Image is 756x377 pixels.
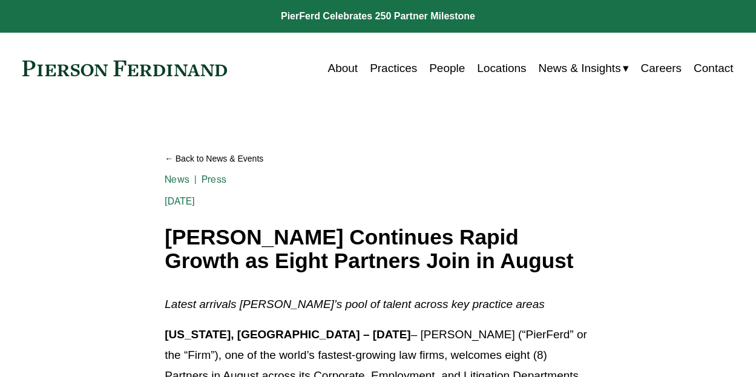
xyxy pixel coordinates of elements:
[641,57,682,80] a: Careers
[328,57,358,80] a: About
[694,57,733,80] a: Contact
[539,57,629,80] a: folder dropdown
[165,174,189,185] a: News
[477,57,526,80] a: Locations
[429,57,465,80] a: People
[165,328,410,341] strong: [US_STATE], [GEOGRAPHIC_DATA] – [DATE]
[165,148,591,169] a: Back to News & Events
[165,195,195,207] span: [DATE]
[202,174,226,185] a: Press
[165,226,591,272] h1: [PERSON_NAME] Continues Rapid Growth as Eight Partners Join in August
[539,58,621,79] span: News & Insights
[165,298,544,310] em: Latest arrivals [PERSON_NAME]’s pool of talent across key practice areas
[370,57,417,80] a: Practices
